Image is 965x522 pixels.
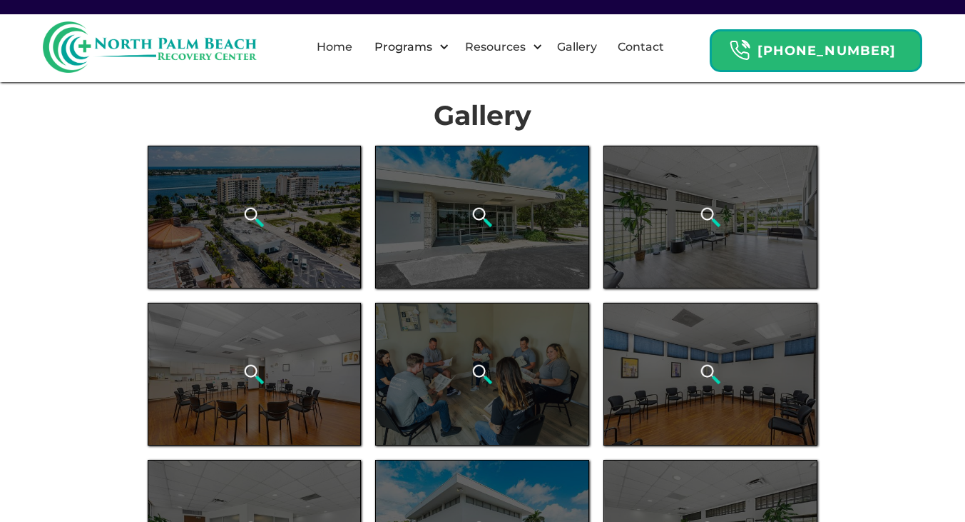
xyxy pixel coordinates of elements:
[308,24,361,70] a: Home
[148,146,362,288] a: open lightbox
[461,39,529,56] div: Resources
[548,24,606,70] a: Gallery
[710,22,922,72] a: Header Calendar Icons[PHONE_NUMBER]
[148,100,818,131] h1: Gallery
[362,24,453,70] div: Programs
[148,303,362,446] a: open lightbox
[729,39,750,61] img: Header Calendar Icons
[375,303,589,446] a: open lightbox
[371,39,436,56] div: Programs
[375,146,589,288] a: open lightbox
[603,146,817,288] a: open lightbox
[453,24,546,70] div: Resources
[757,43,896,59] strong: [PHONE_NUMBER]
[609,24,673,70] a: Contact
[603,303,817,446] a: open lightbox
